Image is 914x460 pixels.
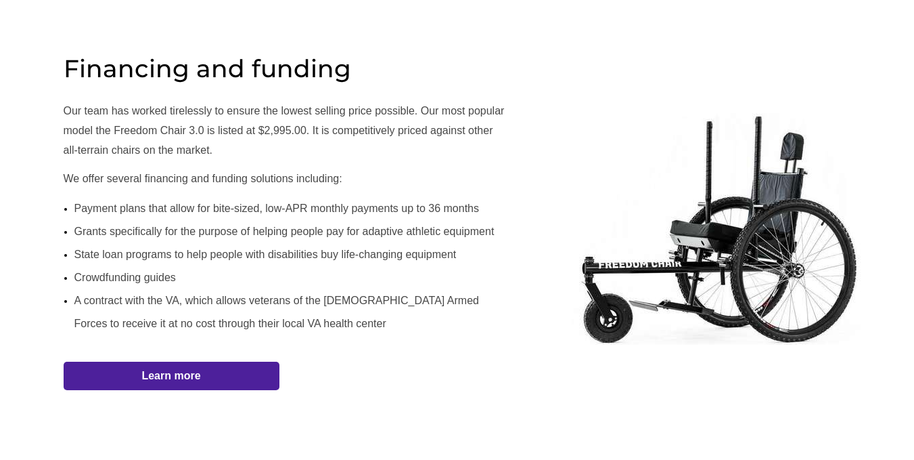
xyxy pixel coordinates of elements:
span: Crowdfunding guides [74,272,176,283]
span: A contract with the VA, which allows veterans of the [DEMOGRAPHIC_DATA] Armed Forces to receive i... [74,295,479,329]
span: We offer several financing and funding solutions including: [64,173,342,184]
a: Learn more [64,362,279,390]
span: Payment plans that allow for bite-sized, low-APR monthly payments up to 36 months [74,203,480,214]
input: Get more information [48,327,164,353]
span: Grants specifically for the purpose of helping people pay for adaptive athletic equipment [74,226,495,237]
strong: Learn more [141,370,200,381]
span: Financing and funding [64,54,351,83]
span: Our team has worked tirelessly to ensure the lowest selling price possible. Our most popular mode... [64,105,505,156]
span: State loan programs to help people with disabilities buy life-changing equipment [74,249,457,260]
